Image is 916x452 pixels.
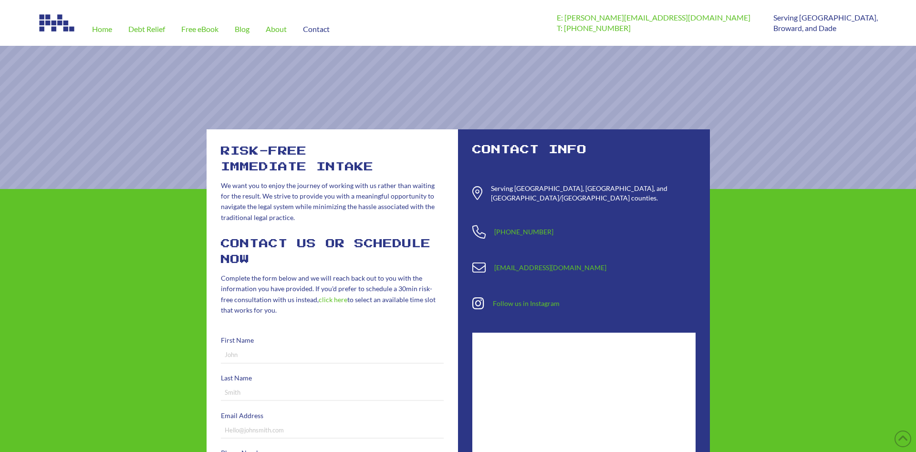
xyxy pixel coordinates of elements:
a: Follow us in Instagram [493,299,560,307]
span: Free eBook [181,25,219,33]
span: Home [92,25,112,33]
h2: Contact Us or Schedule Now [221,236,444,268]
span: About [266,25,287,33]
div: Serving [GEOGRAPHIC_DATA], [GEOGRAPHIC_DATA], and [GEOGRAPHIC_DATA]/[GEOGRAPHIC_DATA] counties. [491,184,696,202]
a: Home [84,12,120,46]
h2: Contact Info [472,144,696,157]
a: Free eBook [173,12,227,46]
img: Image [38,12,76,33]
a: [EMAIL_ADDRESS][DOMAIN_NAME] [494,263,606,272]
a: Blog [227,12,258,46]
a: T: [PHONE_NUMBER] [557,23,631,32]
label: Email Address [221,410,444,421]
a: Debt Relief [120,12,173,46]
a: Contact [295,12,338,46]
a: [PHONE_NUMBER] [494,228,553,236]
p: Serving [GEOGRAPHIC_DATA], Broward, and Dade [773,12,878,34]
label: Last Name [221,372,444,384]
span: Contact [303,25,330,33]
input: Smith [221,385,444,401]
input: Hello@johnsmith.com [221,422,444,438]
a: Back to Top [895,431,911,447]
a: About [258,12,295,46]
span: Debt Relief [128,25,165,33]
label: First Name [221,335,444,346]
a: E: [PERSON_NAME][EMAIL_ADDRESS][DOMAIN_NAME] [557,13,750,22]
input: John [221,347,444,363]
span: Blog [235,25,250,33]
span: We want you to enjoy the journey of working with us rather than waiting for the result. We strive... [221,181,435,221]
a: click here [319,295,347,304]
h2: risk-free immediate intake [221,144,444,176]
p: Complete the form below and we will reach back out to you with the information you have provided.... [221,273,444,316]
